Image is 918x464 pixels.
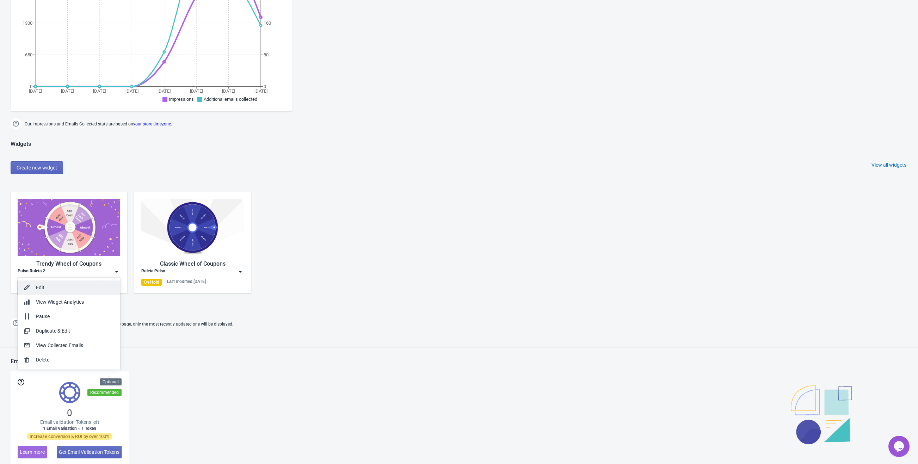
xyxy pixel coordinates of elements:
[222,88,235,94] tspan: [DATE]
[40,419,99,426] span: Email validation Tokens left
[264,52,269,57] tspan: 80
[167,279,206,284] div: Last modified: [DATE]
[888,436,911,457] iframe: chat widget
[25,318,233,330] span: If two Widgets are enabled and targeting the same page, only the most recently updated one will b...
[11,161,63,174] button: Create new widget
[61,88,74,94] tspan: [DATE]
[18,268,45,275] div: Pulso Ruleta 2
[36,327,115,335] div: Duplicate & Edit
[87,389,122,396] div: Recommended
[237,268,244,275] img: dropdown.png
[190,88,203,94] tspan: [DATE]
[23,20,32,26] tspan: 1300
[141,199,244,256] img: classic_game.jpg
[29,88,42,94] tspan: [DATE]
[18,295,120,309] button: View Widget Analytics
[11,318,21,328] img: help.png
[67,407,72,419] span: 0
[59,382,80,403] img: tokens.svg
[141,268,165,275] div: Ruleta Pulso
[264,84,266,89] tspan: 0
[57,446,122,458] button: Get Email Validation Tokens
[264,20,271,26] tspan: 160
[18,446,47,458] button: Learn more
[125,88,138,94] tspan: [DATE]
[141,260,244,268] div: Classic Wheel of Coupons
[17,165,57,171] span: Create new widget
[18,260,120,268] div: Trendy Wheel of Coupons
[30,84,32,89] tspan: 0
[93,88,106,94] tspan: [DATE]
[43,426,96,431] span: 1 Email Validation = 1 Token
[36,299,84,305] span: View Widget Analytics
[36,356,115,364] div: Delete
[254,88,267,94] tspan: [DATE]
[36,313,115,320] div: Pause
[158,88,171,94] tspan: [DATE]
[18,324,120,338] button: Duplicate & Edit
[18,199,120,256] img: trendy_game.png
[25,52,32,57] tspan: 650
[20,449,45,455] span: Learn more
[113,268,120,275] img: dropdown.png
[871,161,906,168] div: View all widgets
[27,433,112,440] span: Increase conversion & ROI by over 100%
[36,284,115,291] div: Edit
[133,122,171,126] a: your store timezone
[791,385,852,444] img: illustration.svg
[25,118,172,130] span: Our Impressions and Emails Collected stats are based on .
[59,449,119,455] span: Get Email Validation Tokens
[36,342,115,349] div: View Collected Emails
[169,97,194,102] span: Impressions
[18,338,120,353] button: View Collected Emails
[18,353,120,367] button: Delete
[204,97,257,102] span: Additional emails collected
[11,118,21,129] img: help.png
[100,378,122,385] div: Optional
[18,309,120,324] button: Pause
[18,280,120,295] button: Edit
[141,279,162,286] div: On Hold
